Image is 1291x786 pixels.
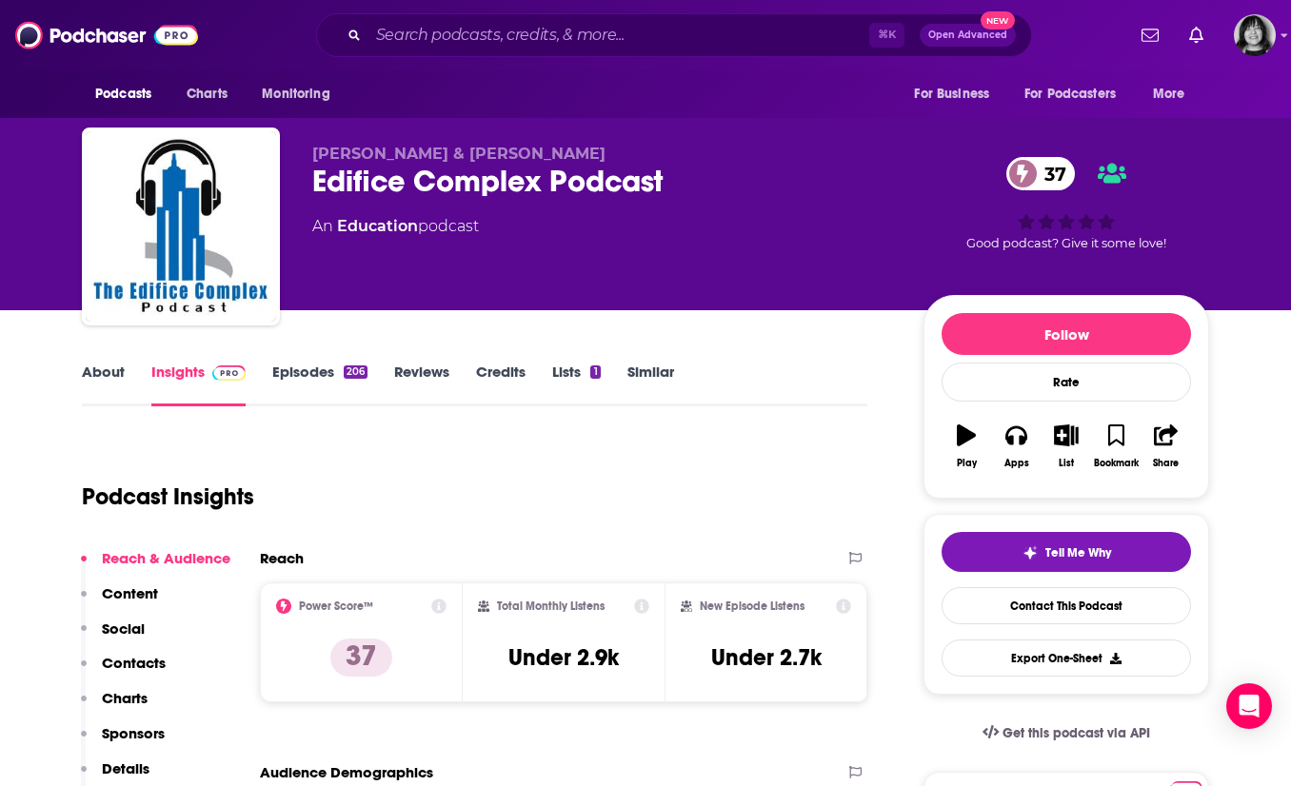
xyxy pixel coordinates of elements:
[260,763,433,781] h2: Audience Demographics
[1004,458,1029,469] div: Apps
[1234,14,1276,56] img: User Profile
[1153,81,1185,108] span: More
[312,215,479,238] div: An podcast
[1234,14,1276,56] span: Logged in as parkdalepublicity1
[1140,76,1209,112] button: open menu
[330,639,392,677] p: 37
[942,587,1191,624] a: Contact This Podcast
[272,363,367,406] a: Episodes206
[102,724,165,742] p: Sponsors
[1142,412,1191,481] button: Share
[187,81,228,108] span: Charts
[82,76,176,112] button: open menu
[312,145,606,163] span: [PERSON_NAME] & [PERSON_NAME]
[869,23,904,48] span: ⌘ K
[102,549,230,567] p: Reach & Audience
[711,643,822,672] h3: Under 2.7k
[1226,683,1272,729] div: Open Intercom Messenger
[901,76,1013,112] button: open menu
[1134,19,1166,51] a: Show notifications dropdown
[627,363,674,406] a: Similar
[497,599,605,613] h2: Total Monthly Listens
[1091,412,1141,481] button: Bookmark
[508,643,619,672] h3: Under 2.9k
[86,131,276,322] img: Edifice Complex Podcast
[942,639,1191,677] button: Export One-Sheet
[174,76,239,112] a: Charts
[1003,725,1150,741] span: Get this podcast via API
[928,30,1007,40] span: Open Advanced
[81,689,148,724] button: Charts
[981,11,1015,29] span: New
[212,365,246,381] img: Podchaser Pro
[82,482,254,511] h1: Podcast Insights
[81,654,166,689] button: Contacts
[1182,19,1211,51] a: Show notifications dropdown
[1012,76,1143,112] button: open menu
[81,549,230,584] button: Reach & Audience
[590,365,600,379] div: 1
[476,363,526,406] a: Credits
[1006,157,1076,190] a: 37
[1024,81,1116,108] span: For Podcasters
[920,24,1016,47] button: Open AdvancedNew
[102,654,166,672] p: Contacts
[81,619,145,655] button: Social
[81,584,158,619] button: Content
[1234,14,1276,56] button: Show profile menu
[337,217,418,235] a: Education
[552,363,600,406] a: Lists1
[151,363,246,406] a: InsightsPodchaser Pro
[1045,545,1111,560] span: Tell Me Why
[967,710,1165,757] a: Get this podcast via API
[942,313,1191,355] button: Follow
[957,458,977,469] div: Play
[924,145,1209,263] div: 37Good podcast? Give it some love!
[95,81,151,108] span: Podcasts
[102,619,145,638] p: Social
[1042,412,1091,481] button: List
[1153,458,1179,469] div: Share
[1059,458,1074,469] div: List
[102,689,148,707] p: Charts
[991,412,1041,481] button: Apps
[942,363,1191,402] div: Rate
[102,759,149,777] p: Details
[942,412,991,481] button: Play
[262,81,329,108] span: Monitoring
[1023,545,1038,560] img: tell me why sparkle
[344,365,367,379] div: 206
[942,532,1191,572] button: tell me why sparkleTell Me Why
[15,17,198,53] img: Podchaser - Follow, Share and Rate Podcasts
[368,20,869,50] input: Search podcasts, credits, & more...
[316,13,1032,57] div: Search podcasts, credits, & more...
[914,81,989,108] span: For Business
[81,724,165,759] button: Sponsors
[248,76,354,112] button: open menu
[102,584,158,602] p: Content
[1094,458,1139,469] div: Bookmark
[394,363,449,406] a: Reviews
[260,549,304,567] h2: Reach
[1025,157,1076,190] span: 37
[966,236,1166,250] span: Good podcast? Give it some love!
[82,363,125,406] a: About
[299,599,373,613] h2: Power Score™
[700,599,804,613] h2: New Episode Listens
